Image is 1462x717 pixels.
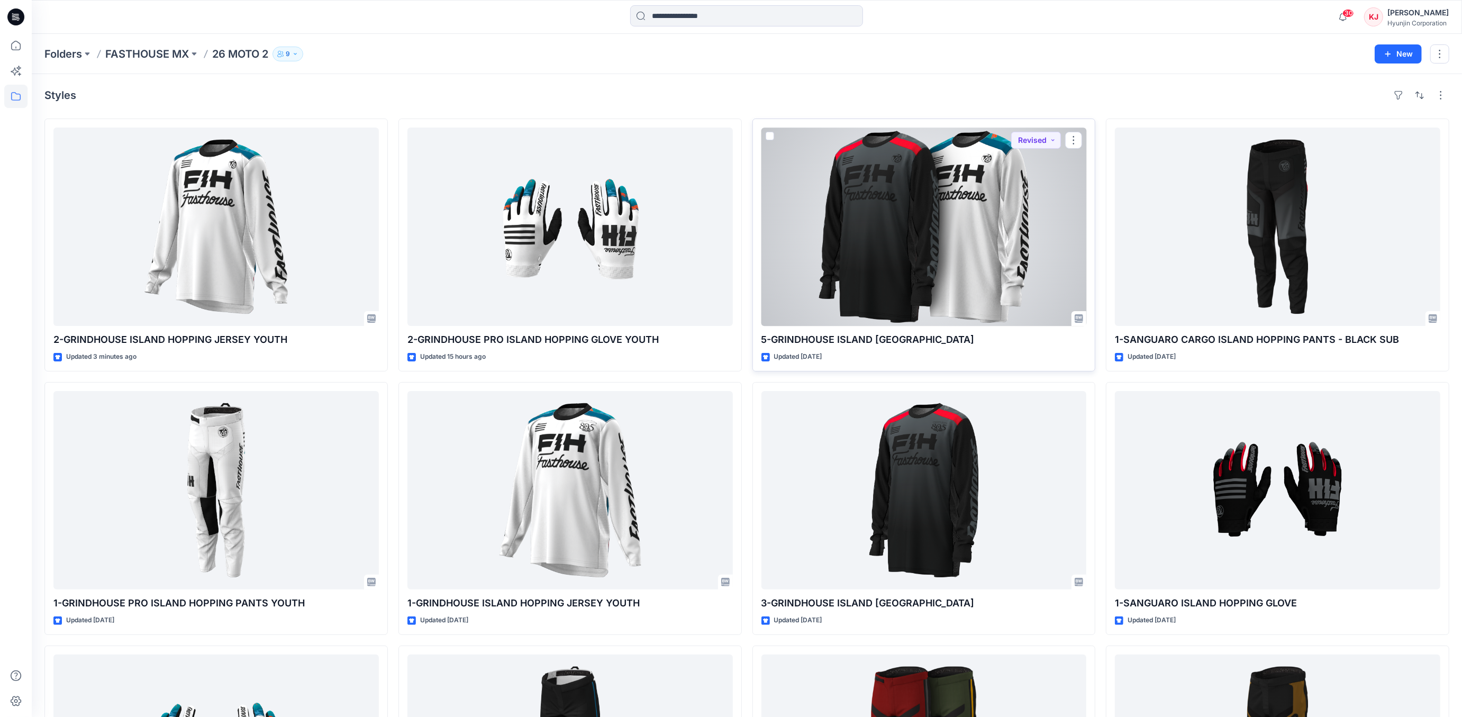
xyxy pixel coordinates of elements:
a: 1-GRINDHOUSE ISLAND HOPPING JERSEY YOUTH [407,391,733,589]
a: Folders [44,47,82,61]
button: New [1375,44,1422,63]
p: Updated [DATE] [774,615,822,626]
p: Updated [DATE] [774,351,822,362]
p: 5-GRINDHOUSE ISLAND [GEOGRAPHIC_DATA] [761,332,1087,347]
p: 1-SANGUARO CARGO ISLAND HOPPING PANTS - BLACK SUB [1115,332,1440,347]
p: Updated [DATE] [420,615,468,626]
a: 1-GRINDHOUSE PRO ISLAND HOPPING PANTS YOUTH [53,391,379,589]
p: 1-SANGUARO ISLAND HOPPING GLOVE [1115,596,1440,611]
h4: Styles [44,89,76,102]
p: 26 MOTO 2 [212,47,268,61]
a: FASTHOUSE MX [105,47,189,61]
p: 1-GRINDHOUSE ISLAND HOPPING JERSEY YOUTH [407,596,733,611]
p: 3-GRINDHOUSE ISLAND [GEOGRAPHIC_DATA] [761,596,1087,611]
p: 2-GRINDHOUSE PRO ISLAND HOPPING GLOVE YOUTH [407,332,733,347]
p: Updated [DATE] [1128,615,1176,626]
div: [PERSON_NAME] [1387,6,1449,19]
p: Updated 15 hours ago [420,351,486,362]
p: 9 [286,48,290,60]
div: KJ [1364,7,1383,26]
p: Updated [DATE] [1128,351,1176,362]
p: Updated 3 minutes ago [66,351,137,362]
a: 3-GRINDHOUSE ISLAND HOPPING JERSEY [761,391,1087,589]
a: 1-SANGUARO ISLAND HOPPING GLOVE [1115,391,1440,589]
a: 1-SANGUARO CARGO ISLAND HOPPING PANTS - BLACK SUB [1115,128,1440,326]
span: 30 [1342,9,1354,17]
button: 9 [273,47,303,61]
a: 5-GRINDHOUSE ISLAND HOPPING JERSEY [761,128,1087,326]
p: Updated [DATE] [66,615,114,626]
a: 2-GRINDHOUSE PRO ISLAND HOPPING GLOVE YOUTH [407,128,733,326]
div: Hyunjin Corporation [1387,19,1449,27]
p: 1-GRINDHOUSE PRO ISLAND HOPPING PANTS YOUTH [53,596,379,611]
a: 2-GRINDHOUSE ISLAND HOPPING JERSEY YOUTH [53,128,379,326]
p: 2-GRINDHOUSE ISLAND HOPPING JERSEY YOUTH [53,332,379,347]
